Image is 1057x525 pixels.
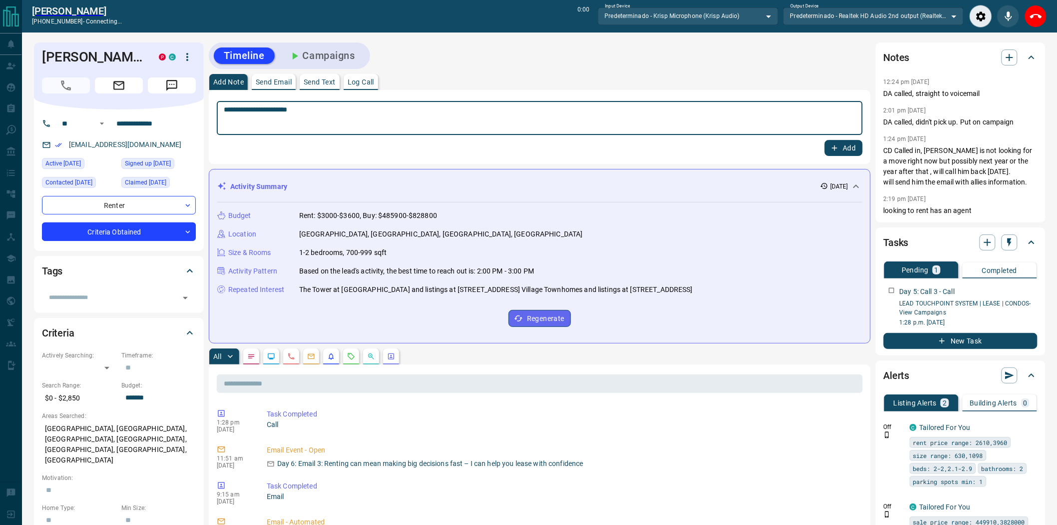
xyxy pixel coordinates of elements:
[32,5,122,17] a: [PERSON_NAME]
[1025,5,1047,27] div: End Call
[42,473,196,482] p: Motivation:
[277,458,583,469] p: Day 6: Email 3: Renting can mean making big decisions fast – I can help you lease with confidence
[121,381,196,390] p: Budget:
[42,351,116,360] p: Actively Searching:
[913,463,973,473] span: beds: 2-2,2.1-2.9
[299,266,534,276] p: Based on the lead's activity, the best time to reach out is: 2:00 PM - 3:00 PM
[267,481,859,491] p: Task Completed
[913,437,1008,447] span: rent price range: 2610,3960
[228,247,271,258] p: Size & Rooms
[217,419,252,426] p: 1:28 pm
[42,158,116,172] div: Thu Jul 31 2025
[267,409,859,419] p: Task Completed
[970,399,1018,406] p: Building Alerts
[884,49,910,65] h2: Notes
[884,107,926,114] p: 2:01 pm [DATE]
[900,318,1038,327] p: 1:28 p.m. [DATE]
[367,352,375,360] svg: Opportunities
[830,182,848,191] p: [DATE]
[217,455,252,462] p: 11:51 am
[387,352,395,360] svg: Agent Actions
[970,5,992,27] div: Audio Settings
[69,140,182,148] a: [EMAIL_ADDRESS][DOMAIN_NAME]
[121,351,196,360] p: Timeframe:
[279,47,365,64] button: Campaigns
[884,422,904,431] p: Off
[884,195,926,202] p: 2:19 pm [DATE]
[884,367,910,383] h2: Alerts
[920,503,971,511] a: Tailored For You
[32,17,122,26] p: [PHONE_NUMBER] -
[230,181,287,192] p: Activity Summary
[943,399,947,406] p: 2
[900,300,1032,316] a: LEAD TOUCHPOINT SYSTEM | LEASE | CONDOS- View Campaigns
[42,420,196,468] p: [GEOGRAPHIC_DATA], [GEOGRAPHIC_DATA], [GEOGRAPHIC_DATA], [GEOGRAPHIC_DATA], [GEOGRAPHIC_DATA], [G...
[884,333,1038,349] button: New Task
[347,352,355,360] svg: Requests
[1024,399,1028,406] p: 0
[42,177,116,191] div: Fri Aug 08 2025
[169,53,176,60] div: condos.ca
[45,177,92,187] span: Contacted [DATE]
[217,491,252,498] p: 9:15 am
[299,247,387,258] p: 1-2 bedrooms, 700-999 sqft
[982,267,1018,274] p: Completed
[307,352,315,360] svg: Emails
[228,210,251,221] p: Budget
[790,3,819,9] label: Output Device
[42,381,116,390] p: Search Range:
[125,177,166,187] span: Claimed [DATE]
[299,229,583,239] p: [GEOGRAPHIC_DATA], [GEOGRAPHIC_DATA], [GEOGRAPHIC_DATA], [GEOGRAPHIC_DATA]
[42,259,196,283] div: Tags
[299,210,437,221] p: Rent: $3000-$3600, Buy: $485900-$828800
[217,498,252,505] p: [DATE]
[42,390,116,406] p: $0 - $2,850
[299,284,693,295] p: The Tower at [GEOGRAPHIC_DATA] and listings at [STREET_ADDRESS] Village Townhomes and listings at...
[348,78,374,85] p: Log Call
[178,291,192,305] button: Open
[884,78,930,85] p: 12:24 pm [DATE]
[121,503,196,512] p: Min Size:
[42,196,196,214] div: Renter
[913,476,983,486] span: parking spots min: 1
[910,503,917,510] div: condos.ca
[95,77,143,93] span: Email
[217,177,862,196] div: Activity Summary[DATE]
[884,363,1038,387] div: Alerts
[982,463,1024,473] span: bathrooms: 2
[267,491,859,502] p: Email
[287,352,295,360] svg: Calls
[42,263,62,279] h2: Tags
[217,462,252,469] p: [DATE]
[884,230,1038,254] div: Tasks
[267,445,859,455] p: Email Event - Open
[42,411,196,420] p: Areas Searched:
[247,352,255,360] svg: Notes
[910,424,917,431] div: condos.ca
[121,158,196,172] div: Sat Apr 28 2018
[884,431,891,438] svg: Push Notification Only
[913,450,983,460] span: size range: 630,1098
[228,284,284,295] p: Repeated Interest
[267,419,859,430] p: Call
[902,266,929,273] p: Pending
[148,77,196,93] span: Message
[159,53,166,60] div: property.ca
[884,117,1038,127] p: DA called, didn't pick up. Put on campaign
[783,7,964,24] div: Predeterminado - Realtek HD Audio 2nd output (Realtek(R) Audio)
[228,266,277,276] p: Activity Pattern
[327,352,335,360] svg: Listing Alerts
[509,310,571,327] button: Regenerate
[256,78,292,85] p: Send Email
[214,47,275,64] button: Timeline
[935,266,939,273] p: 1
[900,286,955,297] p: Day 5: Call 3 - Call
[86,18,122,25] span: connecting...
[42,222,196,241] div: Criteria Obtained
[997,5,1020,27] div: Mute
[121,177,196,191] div: Tue Sep 04 2018
[884,135,926,142] p: 1:24 pm [DATE]
[884,145,1038,187] p: CD Called in, [PERSON_NAME] is not looking for a move right now but possibly next year or the yea...
[213,353,221,360] p: All
[884,45,1038,69] div: Notes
